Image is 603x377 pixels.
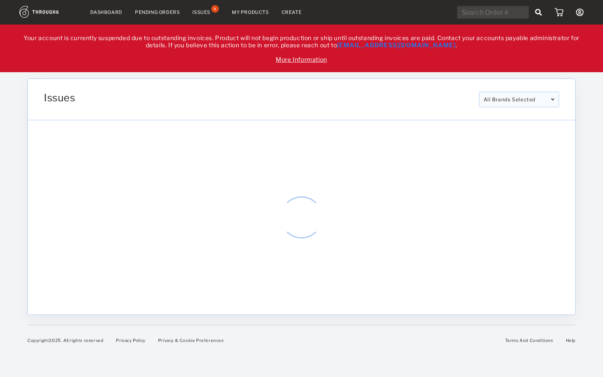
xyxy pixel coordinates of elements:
a: My Products [232,9,269,15]
a: Privacy & Cookie Preferences [158,338,224,343]
a: Help [566,338,576,343]
u: More Information [276,56,327,63]
div: 8 [211,5,219,13]
a: Issues8 [192,8,219,16]
a: Privacy Policy [116,338,145,343]
a: Dashboard [90,9,122,15]
span: Issues [44,92,75,104]
a: [EMAIL_ADDRESS][DOMAIN_NAME] [337,41,456,49]
span: Your account is currently suspended due to outstanding invoices. Product will not begin productio... [24,34,579,63]
a: Terms And Conditions [505,338,553,343]
span: Copyright 2025 . All rights reserved [27,338,103,343]
img: icon_cart.dab5cea1.svg [555,8,563,16]
div: Issues [192,9,210,15]
input: Search Order # [457,6,529,19]
div: All Brands Selected [479,92,559,107]
img: logo.1c10ca64.svg [19,6,78,18]
a: Create [282,9,302,15]
a: Pending Orders [135,9,180,15]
